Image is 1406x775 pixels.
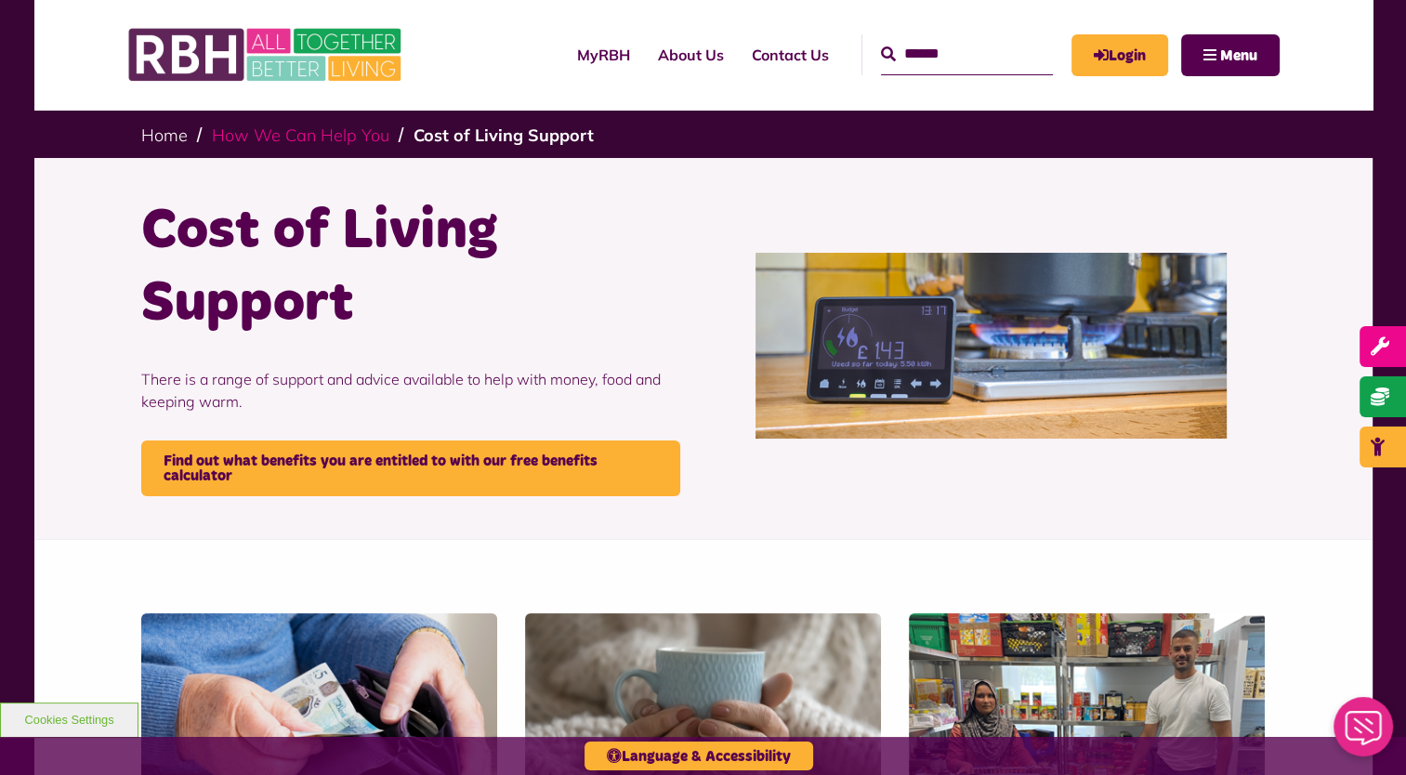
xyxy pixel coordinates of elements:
img: RBH [127,19,406,91]
h1: Cost of Living Support [141,195,690,340]
a: Find out what benefits you are entitled to with our free benefits calculator [141,440,680,496]
button: Language & Accessibility [585,742,813,770]
input: Search [881,34,1053,74]
iframe: Netcall Web Assistant for live chat [1322,691,1406,775]
a: Home [141,125,188,146]
button: Navigation [1181,34,1280,76]
a: About Us [644,30,738,80]
a: How We Can Help You [212,125,389,146]
span: Menu [1220,48,1257,63]
p: There is a range of support and advice available to help with money, food and keeping warm. [141,340,690,440]
a: MyRBH [563,30,644,80]
a: Cost of Living Support [414,125,594,146]
img: Col Banner 2 [756,253,1226,439]
a: Contact Us [738,30,843,80]
a: MyRBH [1071,34,1168,76]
